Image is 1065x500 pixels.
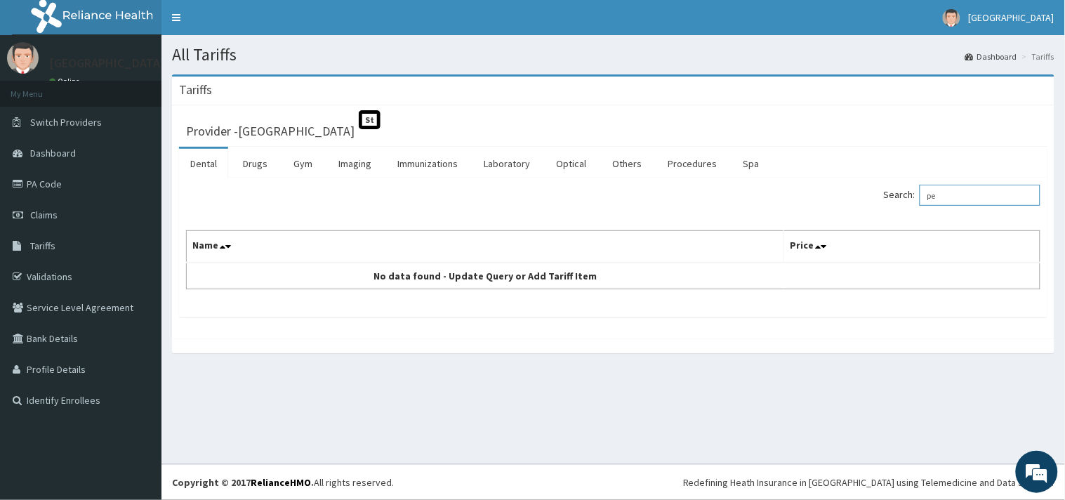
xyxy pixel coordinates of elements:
a: Optical [545,149,597,178]
a: Laboratory [472,149,541,178]
img: User Image [943,9,960,27]
a: Others [601,149,653,178]
div: Redefining Heath Insurance in [GEOGRAPHIC_DATA] using Telemedicine and Data Science! [683,475,1054,489]
a: Drugs [232,149,279,178]
a: Procedures [656,149,729,178]
h3: Tariffs [179,84,212,96]
span: [GEOGRAPHIC_DATA] [969,11,1054,24]
a: Dental [179,149,228,178]
a: Dashboard [965,51,1017,63]
span: St [359,110,381,129]
a: Spa [732,149,771,178]
h3: Provider - [GEOGRAPHIC_DATA] [186,125,355,138]
img: User Image [7,42,39,74]
input: Search: [920,185,1040,206]
a: Gym [282,149,324,178]
td: No data found - Update Query or Add Tariff Item [187,263,784,289]
a: Online [49,77,83,86]
footer: All rights reserved. [161,464,1065,500]
a: Imaging [327,149,383,178]
span: Switch Providers [30,116,102,129]
span: Dashboard [30,147,76,159]
label: Search: [884,185,1040,206]
span: Tariffs [30,239,55,252]
strong: Copyright © 2017 . [172,476,314,489]
th: Name [187,231,784,263]
p: [GEOGRAPHIC_DATA] [49,57,165,70]
li: Tariffs [1019,51,1054,63]
th: Price [784,231,1040,263]
span: Claims [30,209,58,221]
a: RelianceHMO [251,476,311,489]
a: Immunizations [386,149,469,178]
h1: All Tariffs [172,46,1054,64]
